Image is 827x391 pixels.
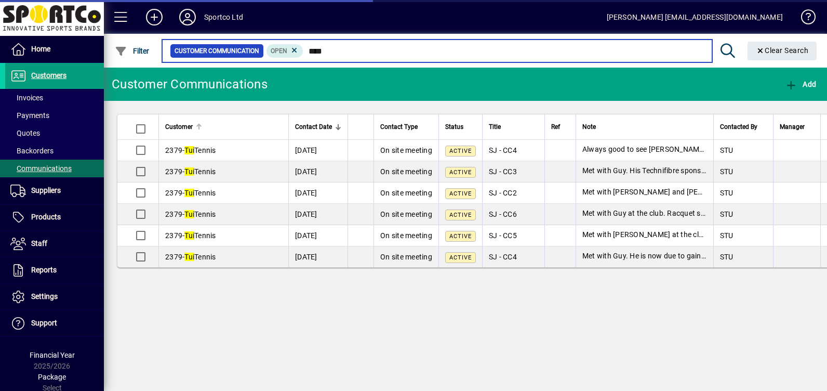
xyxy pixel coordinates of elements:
span: Customer Communication [175,46,259,56]
td: [DATE] [288,140,348,161]
div: Note [582,121,707,133]
span: Customers [31,71,66,80]
span: Contacted By [720,121,757,133]
span: SJ - CC4 [489,253,517,261]
span: Active [449,254,472,261]
button: Filter [112,42,152,60]
button: Clear [748,42,817,60]
td: - [158,140,288,161]
span: Tennis [184,146,216,154]
div: Customer [165,121,282,133]
em: Tui [184,146,194,154]
td: - [158,246,288,267]
em: Tui [184,253,194,261]
a: Backorders [5,142,104,160]
span: Active [449,233,472,240]
span: Customer [165,121,193,133]
em: Tui [184,167,194,176]
td: - [158,161,288,183]
div: Customer Communications [112,76,268,93]
span: Active [449,148,472,154]
a: Invoices [5,89,104,107]
span: SJ - CC3 [489,167,517,176]
td: On site meeting [374,183,438,204]
td: On site meeting [374,204,438,225]
span: Tennis [184,253,216,261]
em: Tui [184,189,194,197]
span: 2379 [165,167,182,176]
span: Active [449,190,472,197]
span: 2379 [165,231,182,240]
a: Payments [5,107,104,124]
span: Tennis [184,210,216,218]
a: Quotes [5,124,104,142]
span: Communications [10,164,72,173]
div: Title [489,121,538,133]
td: On site meeting [374,140,438,161]
span: Add [785,80,816,88]
div: Contact Date [295,121,341,133]
span: Open [271,47,287,55]
span: Tennis [184,189,216,197]
span: 2379 [165,189,182,197]
span: Active [449,169,472,176]
span: Invoices [10,94,43,102]
span: Title [489,121,501,133]
span: Reports [31,266,57,274]
td: On site meeting [374,161,438,183]
em: Tui [184,231,194,240]
a: Products [5,204,104,230]
span: Filter [115,47,150,55]
span: Tennis [184,231,216,240]
div: [PERSON_NAME] [EMAIL_ADDRESS][DOMAIN_NAME] [607,9,783,25]
a: Settings [5,284,104,310]
span: Settings [31,292,58,301]
span: 2379 [165,146,182,154]
a: Home [5,36,104,62]
a: Communications [5,160,104,177]
span: Products [31,213,61,221]
td: - [158,225,288,246]
td: On site meeting [374,225,438,246]
button: Add [782,75,819,94]
a: Knowledge Base [793,2,814,36]
span: Staff [31,239,47,247]
button: Add [138,8,171,27]
span: STU [720,210,733,218]
td: [DATE] [288,246,348,267]
div: Manager [780,121,814,133]
td: - [158,204,288,225]
span: Home [31,45,50,53]
em: Tui [184,210,194,218]
span: 2379 [165,210,182,218]
span: Suppliers [31,186,61,194]
span: Support [31,319,57,327]
div: Sportco Ltd [204,9,243,25]
span: STU [720,253,733,261]
td: [DATE] [288,183,348,204]
a: Support [5,310,104,336]
span: Payments [10,111,49,120]
span: Note [582,121,596,133]
span: Contact Date [295,121,332,133]
span: SJ - CC6 [489,210,517,218]
span: STU [720,189,733,197]
span: Contact Type [380,121,418,133]
td: [DATE] [288,161,348,183]
a: Suppliers [5,178,104,204]
div: Ref [551,121,569,133]
span: SJ - CC5 [489,231,517,240]
a: Staff [5,231,104,257]
span: Tennis [184,167,216,176]
a: Reports [5,257,104,283]
span: Backorders [10,147,54,155]
td: [DATE] [288,204,348,225]
span: SJ - CC4 [489,146,517,154]
td: On site meeting [374,246,438,267]
span: Quotes [10,129,40,137]
mat-chip: Open Status: Open [266,44,303,58]
td: - [158,183,288,204]
span: 2379 [165,253,182,261]
span: STU [720,146,733,154]
span: Manager [780,121,805,133]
